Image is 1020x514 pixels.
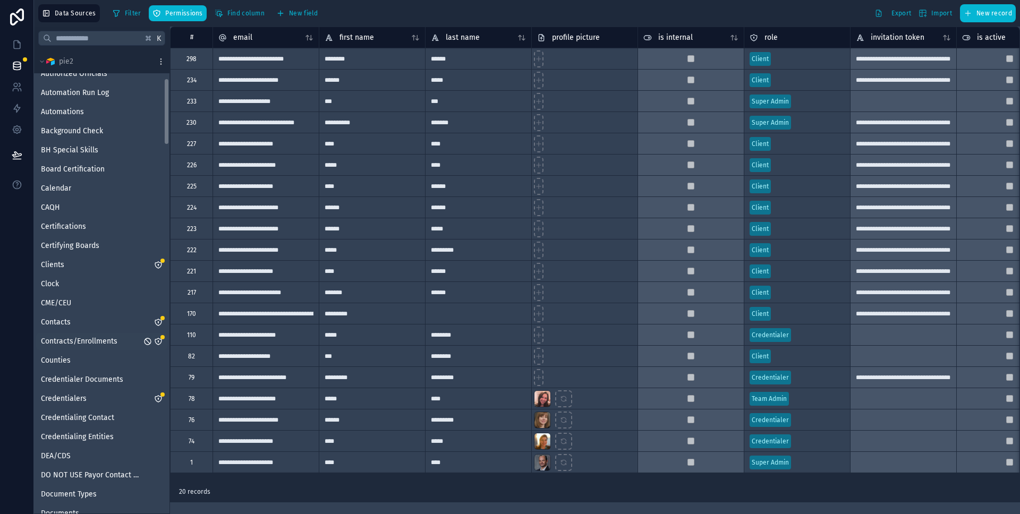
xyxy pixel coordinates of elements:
[187,140,196,148] div: 227
[931,10,952,18] span: Import
[233,32,252,43] span: email
[764,32,778,43] span: role
[188,352,195,361] div: 82
[752,458,789,467] div: Super Admin
[752,97,789,106] div: Super Admin
[976,10,1012,18] span: New record
[960,4,1016,22] button: New record
[155,35,163,42] span: K
[108,5,145,21] button: Filter
[977,32,1006,43] span: is active
[658,32,693,43] span: is internal
[189,373,194,382] div: 79
[752,436,789,446] div: Credentialer
[187,267,196,276] div: 221
[187,246,197,254] div: 222
[149,5,206,21] button: Permissions
[871,32,924,43] span: invitation token
[915,4,956,22] button: Import
[752,394,787,404] div: Team Admin
[189,437,194,446] div: 74
[188,288,196,297] div: 217
[752,139,769,149] div: Client
[125,10,141,18] span: Filter
[289,10,318,18] span: New field
[752,330,789,340] div: Credentialer
[165,10,202,18] span: Permissions
[187,225,197,233] div: 223
[752,182,769,191] div: Client
[187,203,197,212] div: 224
[187,97,197,106] div: 233
[752,415,789,425] div: Credentialer
[187,76,197,84] div: 234
[752,288,769,297] div: Client
[178,33,205,41] div: #
[190,458,193,467] div: 1
[189,416,194,424] div: 76
[189,395,195,403] div: 78
[187,310,196,318] div: 170
[891,10,911,18] span: Export
[752,267,769,276] div: Client
[446,32,480,43] span: last name
[149,5,210,21] a: Permissions
[211,5,268,21] button: Find column
[339,32,374,43] span: first name
[187,161,197,169] div: 226
[186,55,197,63] div: 298
[752,160,769,170] div: Client
[871,4,915,22] button: Export
[956,4,1016,22] a: New record
[752,75,769,85] div: Client
[187,182,197,191] div: 225
[273,5,322,21] button: New field
[752,352,769,361] div: Client
[186,118,197,127] div: 230
[179,487,210,496] span: 20 records
[752,224,769,234] div: Client
[752,118,789,127] div: Super Admin
[752,309,769,319] div: Client
[187,331,196,339] div: 110
[752,54,769,64] div: Client
[752,203,769,212] div: Client
[38,4,100,22] button: Data Sources
[752,373,789,382] div: Credentialer
[55,10,96,18] span: Data Sources
[227,10,265,18] span: Find column
[552,32,600,43] span: profile picture
[752,245,769,255] div: Client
